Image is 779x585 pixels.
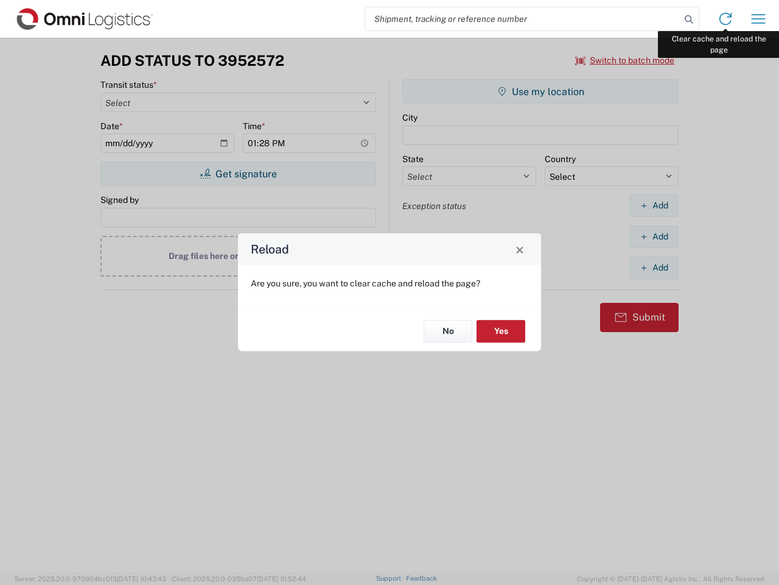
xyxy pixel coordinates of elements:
p: Are you sure, you want to clear cache and reload the page? [251,278,528,289]
input: Shipment, tracking or reference number [365,7,680,30]
button: Yes [477,320,525,342]
button: No [424,320,472,342]
button: Close [511,241,528,258]
h4: Reload [251,241,289,258]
